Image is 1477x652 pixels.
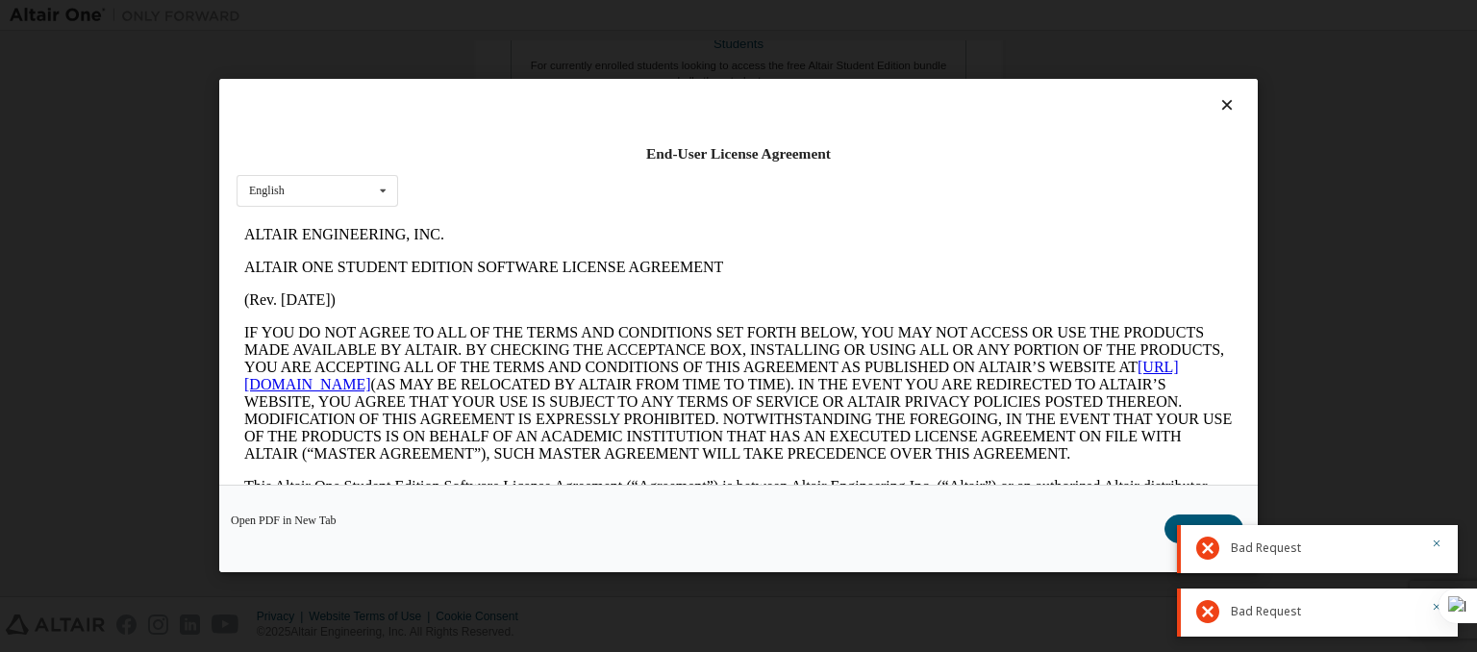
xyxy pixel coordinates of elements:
button: I Accept [1164,515,1243,544]
p: IF YOU DO NOT AGREE TO ALL OF THE TERMS AND CONDITIONS SET FORTH BELOW, YOU MAY NOT ACCESS OR USE... [8,106,996,244]
p: ALTAIR ENGINEERING, INC. [8,8,996,25]
a: [URL][DOMAIN_NAME] [8,140,942,174]
div: End-User License Agreement [237,144,1240,163]
p: This Altair One Student Edition Software License Agreement (“Agreement”) is between Altair Engine... [8,260,996,329]
p: ALTAIR ONE STUDENT EDITION SOFTWARE LICENSE AGREEMENT [8,40,996,58]
span: Bad Request [1231,604,1301,619]
div: English [249,186,285,197]
span: Bad Request [1231,540,1301,556]
p: (Rev. [DATE]) [8,73,996,90]
a: Open PDF in New Tab [231,515,337,527]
